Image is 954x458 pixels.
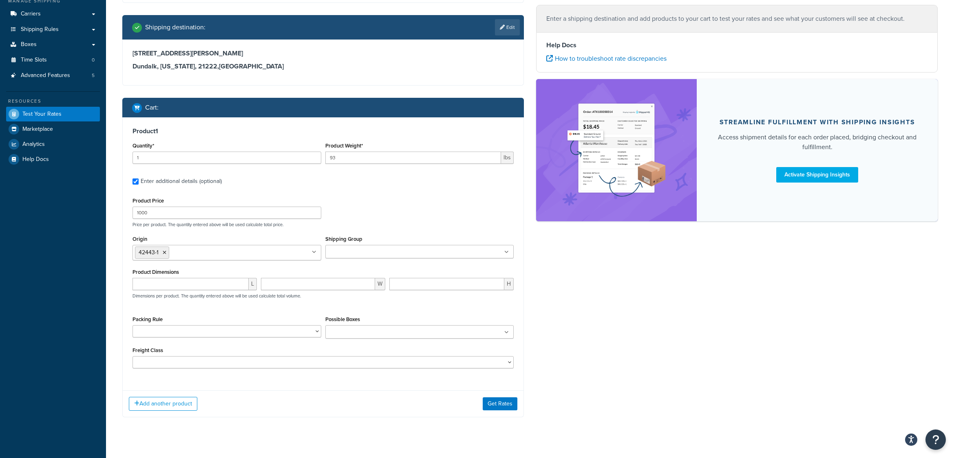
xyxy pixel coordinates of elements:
[129,397,197,411] button: Add another product
[139,248,159,257] span: 42443-1
[720,118,915,126] div: Streamline Fulfillment with Shipping Insights
[6,137,100,152] a: Analytics
[132,236,147,242] label: Origin
[21,26,59,33] span: Shipping Rules
[776,167,858,182] a: Activate Shipping Insights
[325,143,363,149] label: Product Weight*
[325,236,362,242] label: Shipping Group
[21,11,41,18] span: Carriers
[483,397,517,410] button: Get Rates
[375,278,385,290] span: W
[145,104,159,111] h2: Cart :
[22,126,53,133] span: Marketplace
[21,72,70,79] span: Advanced Features
[22,156,49,163] span: Help Docs
[130,293,301,299] p: Dimensions per product. The quantity entered above will be used calculate total volume.
[546,54,667,63] a: How to troubleshoot rate discrepancies
[130,222,516,227] p: Price per product. The quantity entered above will be used calculate total price.
[132,178,139,185] input: Enter additional details (optional)
[92,57,95,64] span: 0
[501,152,514,164] span: lbs
[21,41,37,48] span: Boxes
[145,24,205,31] h2: Shipping destination :
[6,53,100,68] a: Time Slots0
[249,278,257,290] span: L
[132,49,514,57] h3: [STREET_ADDRESS][PERSON_NAME]
[6,68,100,83] li: Advanced Features
[6,98,100,105] div: Resources
[132,269,179,275] label: Product Dimensions
[716,132,918,152] div: Access shipment details for each order placed, bridging checkout and fulfillment.
[546,13,927,24] p: Enter a shipping destination and add products to your cart to test your rates and see what your c...
[21,57,47,64] span: Time Slots
[132,127,514,135] h3: Product 1
[132,198,164,204] label: Product Price
[325,152,501,164] input: 0.00
[546,40,927,50] h4: Help Docs
[132,316,163,322] label: Packing Rule
[132,347,163,353] label: Freight Class
[925,429,946,450] button: Open Resource Center
[132,152,321,164] input: 0.0
[6,37,100,52] a: Boxes
[325,316,360,322] label: Possible Boxes
[6,53,100,68] li: Time Slots
[22,141,45,148] span: Analytics
[6,7,100,22] a: Carriers
[565,91,667,209] img: feature-image-si-e24932ea9b9fcd0ff835db86be1ff8d589347e8876e1638d903ea230a36726be.png
[6,22,100,37] a: Shipping Rules
[132,143,154,149] label: Quantity*
[504,278,514,290] span: H
[132,62,514,70] h3: Dundalk, [US_STATE], 21222 , [GEOGRAPHIC_DATA]
[22,111,62,118] span: Test Your Rates
[141,176,222,187] div: Enter additional details (optional)
[6,68,100,83] a: Advanced Features5
[6,122,100,137] a: Marketplace
[92,72,95,79] span: 5
[6,152,100,167] a: Help Docs
[6,107,100,121] a: Test Your Rates
[495,19,520,35] a: Edit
